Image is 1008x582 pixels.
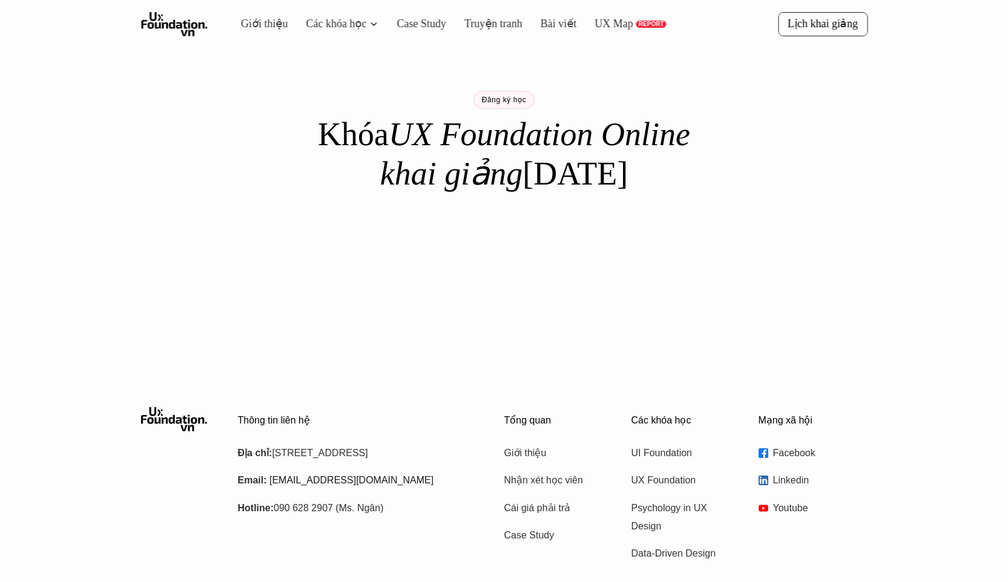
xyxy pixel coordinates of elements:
[238,500,474,518] p: 090 628 2907 (Ms. Ngân)
[631,416,740,427] p: Các khóa học
[238,449,272,459] strong: Địa chỉ:
[238,504,274,514] strong: Hotline:
[631,500,728,537] a: Psychology in UX Design
[638,21,664,28] p: REPORT
[397,18,446,30] a: Case Study
[778,12,868,36] a: Lịch khai giảng
[380,113,699,195] em: UX Foundation Online khai giảng
[241,18,288,30] a: Giới thiệu
[759,445,868,463] a: Facebook
[631,445,728,463] a: UI Foundation
[631,546,728,564] a: Data-Driven Design
[504,445,601,463] a: Giới thiệu
[238,445,474,463] p: [STREET_ADDRESS]
[306,18,366,30] a: Các khóa học
[504,500,601,518] a: Cái giá phải trả
[482,96,527,104] p: Đăng ký học
[238,416,474,427] p: Thông tin liên hệ
[262,219,746,310] iframe: Tally form
[504,528,601,546] a: Case Study
[773,472,868,491] p: Linkedin
[631,472,728,491] a: UX Foundation
[504,416,613,427] p: Tổng quan
[636,21,666,28] a: REPORT
[759,416,868,427] p: Mạng xã hội
[540,18,576,30] a: Bài viết
[464,18,522,30] a: Truyện tranh
[238,476,267,486] strong: Email:
[773,500,868,518] p: Youtube
[595,18,633,30] a: UX Map
[269,476,433,486] a: [EMAIL_ADDRESS][DOMAIN_NAME]
[759,500,868,518] a: Youtube
[759,472,868,491] a: Linkedin
[292,115,716,195] h1: Khóa [DATE]
[773,445,868,463] p: Facebook
[504,472,601,491] a: Nhận xét học viên
[788,17,858,31] p: Lịch khai giảng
